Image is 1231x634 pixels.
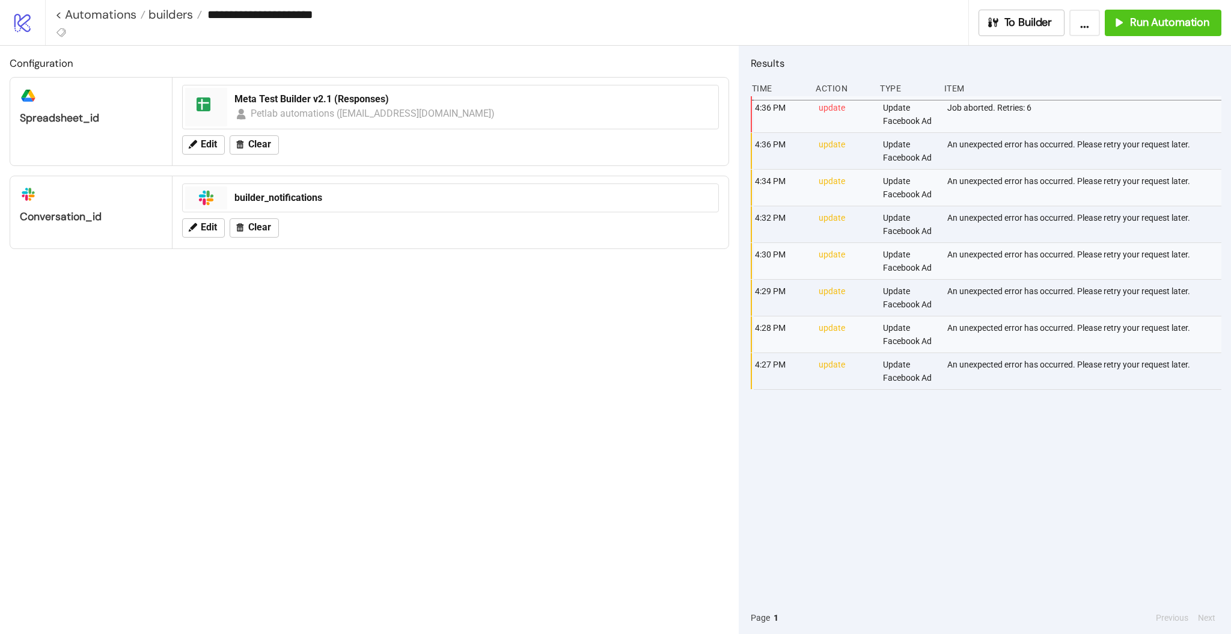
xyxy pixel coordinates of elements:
div: spreadsheet_id [20,111,162,125]
div: Update Facebook Ad [882,206,938,242]
span: To Builder [1004,16,1052,29]
div: An unexpected error has occurred. Please retry your request later. [946,206,1224,242]
span: Edit [201,222,217,233]
button: Edit [182,135,225,155]
div: update [817,353,873,389]
div: Type [879,77,935,100]
div: 4:29 PM [754,280,810,316]
button: ... [1069,10,1100,36]
div: Update Facebook Ad [882,170,938,206]
button: Edit [182,218,225,238]
button: To Builder [979,10,1065,36]
div: Update Facebook Ad [882,316,938,352]
div: 4:27 PM [754,353,810,389]
div: An unexpected error has occurred. Please retry your request later. [946,316,1224,352]
div: An unexpected error has occurred. Please retry your request later. [946,353,1224,389]
span: Page [751,611,770,624]
button: Clear [230,135,279,155]
div: 4:28 PM [754,316,810,352]
button: Previous [1152,611,1192,624]
button: Clear [230,218,279,238]
div: Time [751,77,807,100]
div: 4:32 PM [754,206,810,242]
div: An unexpected error has occurred. Please retry your request later. [946,243,1224,279]
div: update [817,316,873,352]
div: update [817,206,873,242]
button: Run Automation [1105,10,1221,36]
div: Item [943,77,1221,100]
div: Meta Test Builder v2.1 (Responses) [234,93,711,106]
div: Update Facebook Ad [882,353,938,389]
div: update [817,170,873,206]
div: An unexpected error has occurred. Please retry your request later. [946,170,1224,206]
div: Update Facebook Ad [882,96,938,132]
div: 4:34 PM [754,170,810,206]
span: Run Automation [1130,16,1209,29]
div: 4:36 PM [754,133,810,169]
span: Clear [248,139,271,150]
h2: Results [751,55,1221,71]
span: builders [145,7,193,22]
a: builders [145,8,202,20]
div: Action [814,77,870,100]
div: 4:30 PM [754,243,810,279]
div: An unexpected error has occurred. Please retry your request later. [946,280,1224,316]
div: An unexpected error has occurred. Please retry your request later. [946,133,1224,169]
h2: Configuration [10,55,729,71]
div: Update Facebook Ad [882,280,938,316]
div: update [817,280,873,316]
div: update [817,243,873,279]
button: Next [1194,611,1219,624]
span: Edit [201,139,217,150]
div: conversation_id [20,210,162,224]
div: builder_notifications [234,191,711,205]
div: Update Facebook Ad [882,243,938,279]
button: 1 [770,611,782,624]
div: Petlab automations ([EMAIL_ADDRESS][DOMAIN_NAME]) [251,106,495,121]
div: 4:36 PM [754,96,810,132]
div: Update Facebook Ad [882,133,938,169]
div: update [817,96,873,132]
div: Job aborted. Retries: 6 [946,96,1224,132]
div: update [817,133,873,169]
a: < Automations [55,8,145,20]
span: Clear [248,222,271,233]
